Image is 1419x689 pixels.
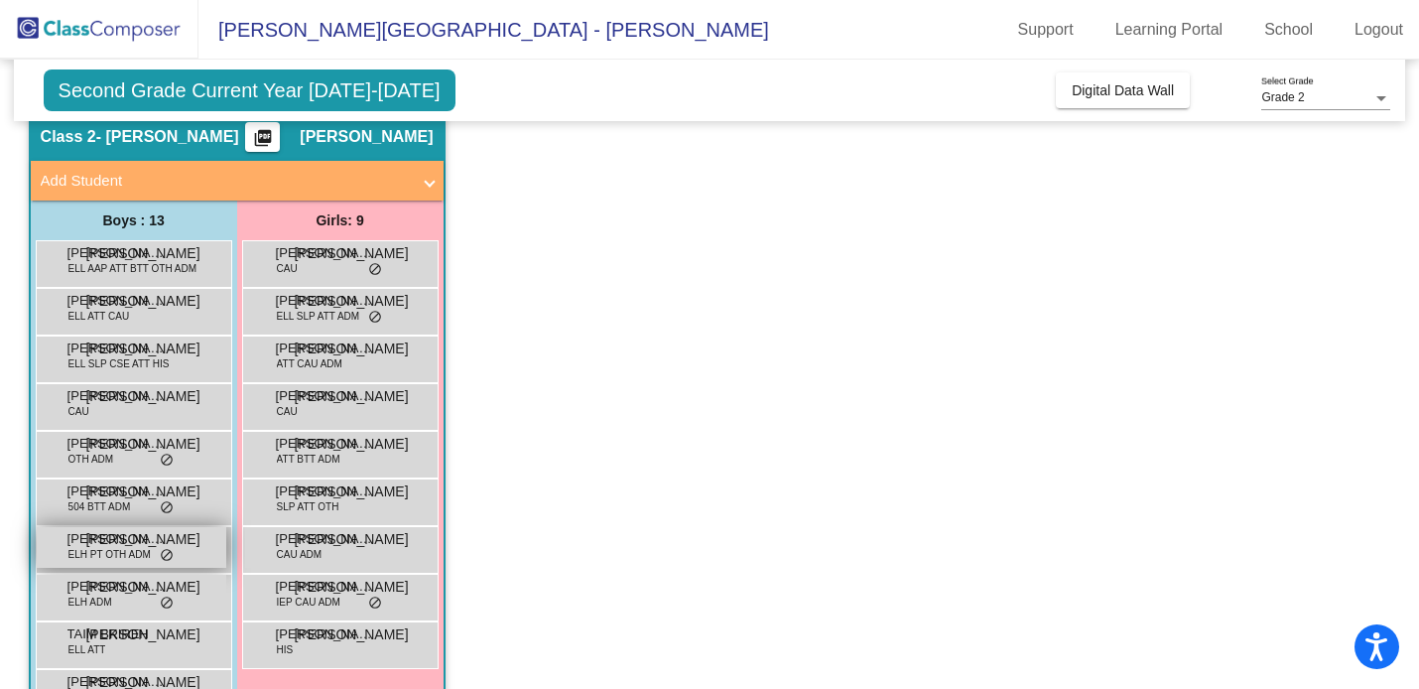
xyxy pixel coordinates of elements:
[276,577,375,597] span: [PERSON_NAME]
[67,434,167,454] span: [PERSON_NAME]
[277,452,340,467] span: ATT BTT ADM
[67,339,167,358] span: [PERSON_NAME]
[276,386,375,406] span: [PERSON_NAME]
[276,624,375,644] span: [PERSON_NAME]
[67,291,167,311] span: [PERSON_NAME]
[1072,82,1174,98] span: Digital Data Wall
[85,482,199,502] span: [PERSON_NAME]
[160,596,174,612] span: do_not_disturb_alt
[68,356,170,371] span: ELL SLP CSE ATT HIS
[276,529,375,549] span: [PERSON_NAME]
[85,624,199,645] span: [PERSON_NAME]
[160,548,174,564] span: do_not_disturb_alt
[85,339,199,359] span: [PERSON_NAME]
[31,201,237,240] div: Boys : 13
[368,596,382,612] span: do_not_disturb_alt
[276,291,375,311] span: [PERSON_NAME]
[276,482,375,501] span: [PERSON_NAME]
[277,356,342,371] span: ATT CAU ADM
[85,386,199,407] span: [PERSON_NAME]
[1261,90,1304,104] span: Grade 2
[276,243,375,263] span: [PERSON_NAME]
[68,642,106,657] span: ELL ATT
[277,595,340,610] span: IEP CAU ADM
[294,386,408,407] span: [PERSON_NAME]
[294,624,408,645] span: [PERSON_NAME]
[277,261,298,276] span: CAU
[68,309,130,324] span: ELL ATT CAU
[67,577,167,597] span: [PERSON_NAME]
[294,529,408,550] span: [PERSON_NAME]
[251,128,275,156] mat-icon: picture_as_pdf
[160,453,174,469] span: do_not_disturb_alt
[85,529,199,550] span: [PERSON_NAME]
[277,547,322,562] span: CAU ADM
[85,291,199,312] span: [PERSON_NAME]
[294,577,408,598] span: [PERSON_NAME]
[277,404,298,419] span: CAU
[277,642,294,657] span: HIS
[67,529,167,549] span: [PERSON_NAME]
[31,161,444,201] mat-expansion-panel-header: Add Student
[68,499,131,514] span: 504 BTT ADM
[294,482,408,502] span: [PERSON_NAME]
[68,404,89,419] span: CAU
[1002,14,1090,46] a: Support
[276,434,375,454] span: [PERSON_NAME]
[368,310,382,326] span: do_not_disturb_alt
[277,309,360,324] span: ELL SLP ATT ADM
[68,595,112,610] span: ELH ADM
[277,499,339,514] span: SLP ATT OTH
[198,14,769,46] span: [PERSON_NAME][GEOGRAPHIC_DATA] - [PERSON_NAME]
[1248,14,1329,46] a: School
[245,122,280,152] button: Print Students Details
[67,243,167,263] span: [PERSON_NAME]
[67,624,167,644] span: TAIM BKIREH
[41,170,410,193] mat-panel-title: Add Student
[85,577,199,598] span: [PERSON_NAME]
[276,339,375,358] span: [PERSON_NAME]
[160,500,174,516] span: do_not_disturb_alt
[85,243,199,264] span: [PERSON_NAME]
[294,243,408,264] span: [PERSON_NAME]
[68,547,151,562] span: ELH PT OTH ADM
[67,482,167,501] span: [PERSON_NAME]
[237,201,444,240] div: Girls: 9
[294,291,408,312] span: [PERSON_NAME]
[41,127,96,147] span: Class 2
[1339,14,1419,46] a: Logout
[1099,14,1239,46] a: Learning Portal
[294,339,408,359] span: [PERSON_NAME]
[300,127,433,147] span: [PERSON_NAME]
[68,452,114,467] span: OTH ADM
[96,127,239,147] span: - [PERSON_NAME]
[44,69,455,111] span: Second Grade Current Year [DATE]-[DATE]
[294,434,408,455] span: [PERSON_NAME]
[67,386,167,406] span: [PERSON_NAME]
[85,434,199,455] span: [PERSON_NAME]
[68,261,197,276] span: ELL AAP ATT BTT OTH ADM
[368,262,382,278] span: do_not_disturb_alt
[1056,72,1190,108] button: Digital Data Wall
